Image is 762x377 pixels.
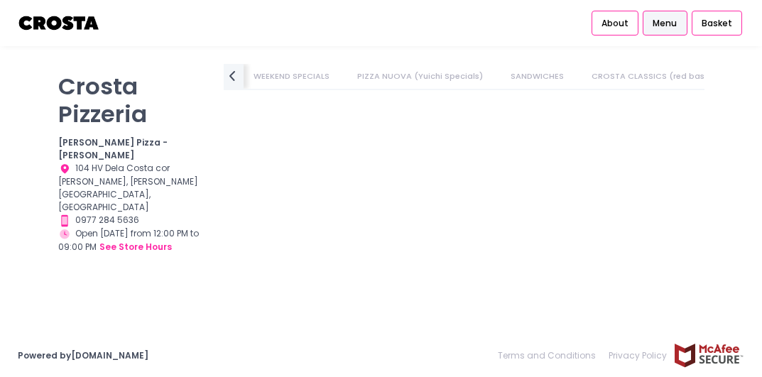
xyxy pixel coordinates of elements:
[58,162,207,214] div: 104 HV Dela Costa cor [PERSON_NAME], [PERSON_NAME][GEOGRAPHIC_DATA], [GEOGRAPHIC_DATA]
[498,64,577,89] a: SANDWICHES
[653,17,677,30] span: Menu
[344,64,496,89] a: PIZZA NUOVA (Yuichi Specials)
[99,240,173,254] button: see store hours
[58,136,168,161] b: [PERSON_NAME] Pizza - [PERSON_NAME]
[592,11,638,36] a: About
[702,17,732,30] span: Basket
[602,17,628,30] span: About
[241,64,342,89] a: WEEKEND SPECIALS
[58,227,207,255] div: Open [DATE] from 12:00 PM to 09:00 PM
[673,343,744,368] img: mcafee-secure
[498,343,602,368] a: Terms and Conditions
[18,11,101,35] img: logo
[18,349,148,361] a: Powered by[DOMAIN_NAME]
[602,343,673,368] a: Privacy Policy
[643,11,687,36] a: Menu
[579,64,726,89] a: CROSTA CLASSICS (red base)
[58,214,207,227] div: 0977 284 5636
[58,72,207,128] p: Crosta Pizzeria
